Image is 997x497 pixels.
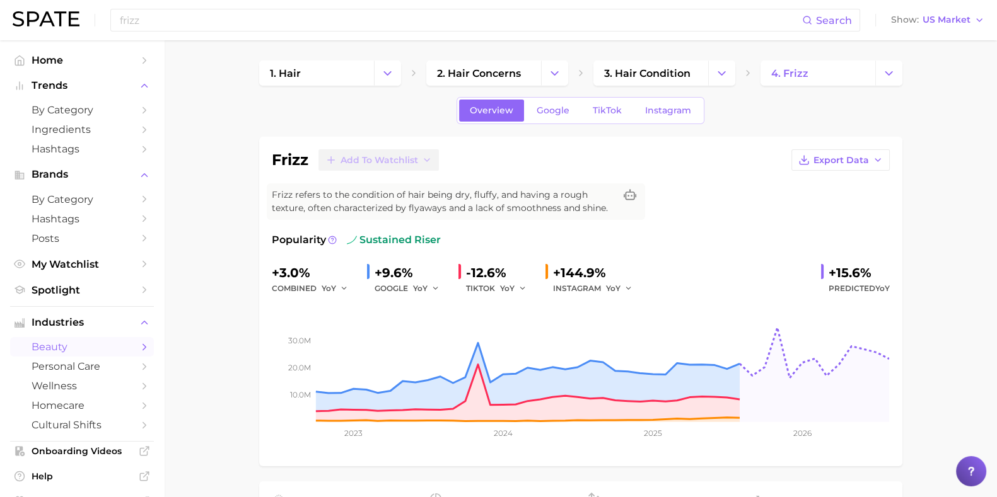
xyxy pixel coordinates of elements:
[771,67,808,79] span: 4. frizz
[593,60,708,86] a: 3. hair condition
[318,149,439,171] button: Add to Watchlist
[375,263,448,283] div: +9.6%
[470,105,513,116] span: Overview
[272,281,357,296] div: combined
[761,60,875,86] a: 4. frizz
[341,155,418,166] span: Add to Watchlist
[32,419,132,431] span: cultural shifts
[708,60,735,86] button: Change Category
[606,281,633,296] button: YoY
[32,143,132,155] span: Hashtags
[32,258,132,270] span: My Watchlist
[10,120,154,139] a: Ingredients
[10,376,154,396] a: wellness
[500,281,527,296] button: YoY
[459,100,524,122] a: Overview
[10,396,154,415] a: homecare
[32,193,132,205] span: by Category
[10,190,154,209] a: by Category
[32,80,132,91] span: Trends
[32,169,132,180] span: Brands
[10,50,154,70] a: Home
[891,16,919,23] span: Show
[272,232,326,248] span: Popularity
[259,60,374,86] a: 1. hair
[270,67,301,79] span: 1. hair
[10,209,154,229] a: Hashtags
[13,11,79,26] img: SPATE
[553,263,641,283] div: +144.9%
[494,428,513,438] tspan: 2024
[466,281,535,296] div: TIKTOK
[322,281,349,296] button: YoY
[10,254,154,274] a: My Watchlist
[875,283,890,293] span: YoY
[923,16,971,23] span: US Market
[500,283,515,294] span: YoY
[32,317,132,328] span: Industries
[322,283,336,294] span: YoY
[10,165,154,184] button: Brands
[816,14,852,26] span: Search
[644,428,662,438] tspan: 2025
[645,105,691,116] span: Instagram
[606,283,621,294] span: YoY
[347,235,357,245] img: sustained riser
[344,428,363,438] tspan: 2023
[466,263,535,283] div: -12.6%
[888,12,988,28] button: ShowUS Market
[791,149,890,171] button: Export Data
[426,60,541,86] a: 2. hair concerns
[375,281,448,296] div: GOOGLE
[593,105,622,116] span: TikTok
[10,415,154,435] a: cultural shifts
[10,442,154,460] a: Onboarding Videos
[32,232,132,244] span: Posts
[10,139,154,159] a: Hashtags
[32,123,132,135] span: Ingredients
[32,399,132,411] span: homecare
[347,232,441,248] span: sustained riser
[32,213,132,225] span: Hashtags
[10,467,154,486] a: Help
[553,281,641,296] div: INSTAGRAM
[437,67,521,79] span: 2. hair concerns
[537,105,569,116] span: Google
[374,60,401,86] button: Change Category
[10,280,154,300] a: Spotlight
[875,60,902,86] button: Change Category
[829,281,890,296] span: Predicted
[634,100,702,122] a: Instagram
[32,54,132,66] span: Home
[32,284,132,296] span: Spotlight
[32,471,132,482] span: Help
[10,100,154,120] a: by Category
[10,357,154,376] a: personal care
[541,60,568,86] button: Change Category
[413,281,440,296] button: YoY
[10,337,154,357] a: beauty
[32,360,132,372] span: personal care
[119,9,802,31] input: Search here for a brand, industry, or ingredient
[272,188,615,215] span: Frizz refers to the condition of hair being dry, fluffy, and having a rough texture, often charac...
[526,100,580,122] a: Google
[32,445,132,457] span: Onboarding Videos
[272,152,308,168] h1: frizz
[32,341,132,353] span: beauty
[829,263,890,283] div: +15.6%
[10,229,154,248] a: Posts
[10,76,154,95] button: Trends
[813,155,869,166] span: Export Data
[32,380,132,392] span: wellness
[32,104,132,116] span: by Category
[793,428,812,438] tspan: 2026
[413,283,428,294] span: YoY
[604,67,691,79] span: 3. hair condition
[10,313,154,332] button: Industries
[272,263,357,283] div: +3.0%
[582,100,633,122] a: TikTok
